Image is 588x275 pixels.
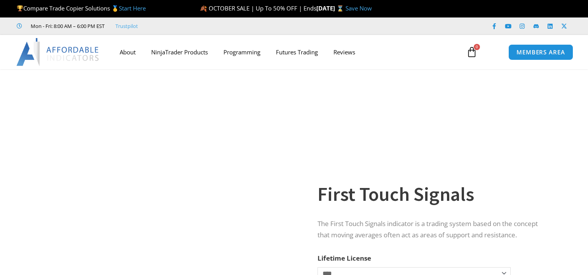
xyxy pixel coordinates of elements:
a: About [112,43,143,61]
a: Futures Trading [268,43,326,61]
span: MEMBERS AREA [516,49,565,55]
a: Reviews [326,43,363,61]
a: Start Here [119,4,146,12]
label: Lifetime License [318,254,371,263]
h1: First Touch Signals [318,181,544,208]
a: NinjaTrader Products [143,43,216,61]
span: Mon - Fri: 8:00 AM – 6:00 PM EST [29,21,105,31]
img: LogoAI | Affordable Indicators – NinjaTrader [16,38,100,66]
a: Save Now [345,4,372,12]
strong: [DATE] ⌛ [316,4,345,12]
span: Compare Trade Copier Solutions 🥇 [17,4,146,12]
img: 🏆 [17,5,23,11]
a: MEMBERS AREA [508,44,573,60]
p: The First Touch Signals indicator is a trading system based on the concept that moving averages o... [318,218,544,241]
nav: Menu [112,43,459,61]
a: Programming [216,43,268,61]
a: 0 [455,41,489,63]
span: 0 [474,44,480,50]
span: 🍂 OCTOBER SALE | Up To 50% OFF | Ends [200,4,316,12]
a: Trustpilot [115,21,138,31]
